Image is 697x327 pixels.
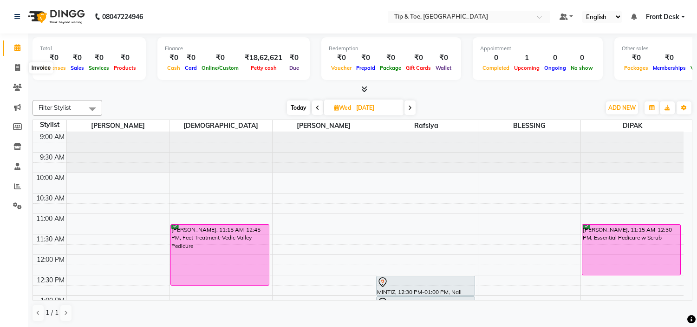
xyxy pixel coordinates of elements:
[165,45,302,53] div: Finance
[34,194,66,203] div: 10:30 AM
[199,65,241,71] span: Online/Custom
[165,53,182,63] div: ₹0
[86,65,111,71] span: Services
[46,308,59,318] span: 1 / 1
[165,65,182,71] span: Cash
[35,255,66,265] div: 12:00 PM
[404,65,433,71] span: Gift Cards
[478,120,581,132] span: BLESSING
[378,53,404,63] div: ₹0
[35,275,66,285] div: 12:30 PM
[286,53,302,63] div: ₹0
[329,53,354,63] div: ₹0
[287,100,310,115] span: Today
[378,65,404,71] span: Package
[377,297,475,316] div: MINTIZ, 01:00 PM-01:30 PM, Nail Enhancement-Permanent Gel Polish
[34,214,66,224] div: 11:00 AM
[171,225,269,285] div: [PERSON_NAME], 11:15 AM-12:45 PM, Feet Treatment-Vedic Valley Pedicure
[433,65,454,71] span: Wallet
[542,53,568,63] div: 0
[38,132,66,142] div: 9:00 AM
[606,101,638,114] button: ADD NEW
[480,53,512,63] div: 0
[433,53,454,63] div: ₹0
[34,234,66,244] div: 11:30 AM
[33,120,66,130] div: Stylist
[651,65,688,71] span: Memberships
[622,53,651,63] div: ₹0
[651,53,688,63] div: ₹0
[542,65,568,71] span: Ongoing
[102,4,143,30] b: 08047224946
[287,65,301,71] span: Due
[353,101,400,115] input: 2025-09-03
[332,104,353,111] span: Wed
[512,65,542,71] span: Upcoming
[182,65,199,71] span: Card
[29,62,53,73] div: Invoice
[24,4,87,30] img: logo
[169,120,272,132] span: [DEMOGRAPHIC_DATA]
[241,53,286,63] div: ₹18,62,621
[39,296,66,306] div: 1:00 PM
[646,12,679,22] span: Front Desk
[34,173,66,183] div: 10:00 AM
[111,65,138,71] span: Products
[608,104,636,111] span: ADD NEW
[375,120,478,132] span: Rafsiya
[273,120,375,132] span: [PERSON_NAME]
[377,276,475,295] div: MINTIZ, 12:30 PM-01:00 PM, Nail Maintenance-Permanent Gel Polish Removal
[248,65,279,71] span: Petty cash
[480,65,512,71] span: Completed
[68,53,86,63] div: ₹0
[622,65,651,71] span: Packages
[86,53,111,63] div: ₹0
[40,53,68,63] div: ₹0
[329,45,454,53] div: Redemption
[512,53,542,63] div: 1
[199,53,241,63] div: ₹0
[404,53,433,63] div: ₹0
[581,120,684,132] span: DIPAK
[480,45,595,53] div: Appointment
[582,225,680,275] div: [PERSON_NAME], 11:15 AM-12:30 PM, Essential Pedicure w Scrub
[182,53,199,63] div: ₹0
[329,65,354,71] span: Voucher
[39,104,71,111] span: Filter Stylist
[67,120,169,132] span: [PERSON_NAME]
[38,153,66,162] div: 9:30 AM
[568,53,595,63] div: 0
[568,65,595,71] span: No show
[68,65,86,71] span: Sales
[354,65,378,71] span: Prepaid
[354,53,378,63] div: ₹0
[111,53,138,63] div: ₹0
[40,45,138,53] div: Total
